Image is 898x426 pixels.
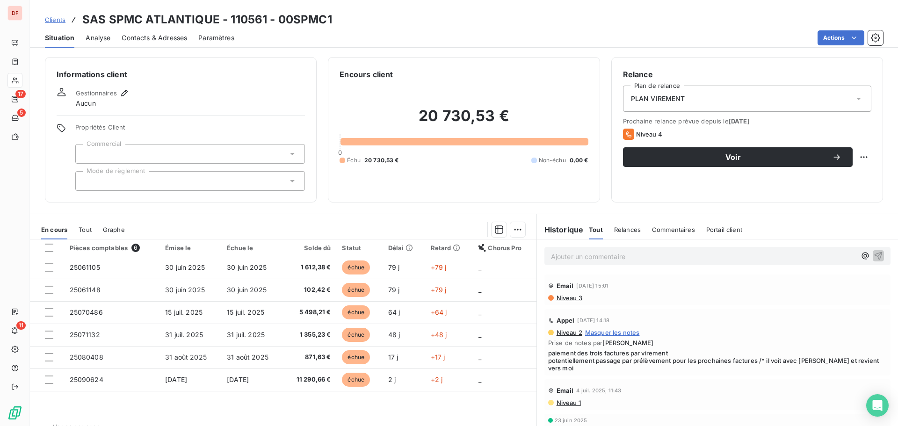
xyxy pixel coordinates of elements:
div: Solde dû [289,244,331,252]
span: Niveau 2 [556,329,582,336]
input: Ajouter une valeur [83,177,91,185]
h6: Encours client [340,69,393,80]
a: Clients [45,15,65,24]
span: Masquer les notes [585,329,640,336]
span: 1 612,38 € [289,263,331,272]
span: échue [342,328,370,342]
span: échue [342,373,370,387]
span: Propriétés Client [75,123,305,137]
span: Prise de notes par [548,339,887,347]
span: +79 j [431,263,447,271]
span: _ [478,263,481,271]
div: DF [7,6,22,21]
span: 5 [17,108,26,117]
span: PLAN VIREMENT [631,94,685,103]
span: Prochaine relance prévue depuis le [623,117,871,125]
span: Commentaires [652,226,695,233]
span: 64 j [388,308,400,316]
span: [DATE] [227,375,249,383]
span: 11 290,66 € [289,375,331,384]
span: 1 355,23 € [289,330,331,339]
span: 6 [131,244,140,252]
span: Échu [347,156,361,165]
span: Analyse [86,33,110,43]
span: Paramètres [198,33,234,43]
span: 0 [338,149,342,156]
span: _ [478,308,481,316]
input: Ajouter une valeur [83,150,91,158]
span: 31 juil. 2025 [227,331,265,339]
div: Statut [342,244,377,252]
span: échue [342,260,370,274]
span: Clients [45,16,65,23]
span: Contacts & Adresses [122,33,187,43]
div: Retard [431,244,468,252]
span: 2 j [388,375,396,383]
h6: Relance [623,69,871,80]
span: Gestionnaires [76,89,117,97]
span: 15 juil. 2025 [165,308,203,316]
span: paiement des trois factures par virement potentiellement passage par prélèvement pour les prochai... [548,349,887,372]
h2: 20 730,53 € [340,107,588,135]
span: 31 août 2025 [227,353,268,361]
span: 31 juil. 2025 [165,331,203,339]
span: 30 juin 2025 [165,263,205,271]
span: 25071132 [70,331,100,339]
span: 15 juil. 2025 [227,308,264,316]
span: 31 août 2025 [165,353,207,361]
span: +48 j [431,331,447,339]
div: Chorus Pro [478,244,530,252]
span: 25061105 [70,263,100,271]
span: [DATE] [729,117,750,125]
span: échue [342,305,370,319]
span: +64 j [431,308,447,316]
span: +79 j [431,286,447,294]
span: Voir [634,153,832,161]
div: Échue le [227,244,277,252]
div: Délai [388,244,420,252]
div: Pièces comptables [70,244,154,252]
span: Niveau 1 [556,399,581,406]
span: Portail client [706,226,742,233]
h6: Informations client [57,69,305,80]
span: Non-échu [539,156,566,165]
span: [PERSON_NAME] [602,339,653,347]
span: Relances [614,226,641,233]
span: _ [478,331,481,339]
h6: Historique [537,224,584,235]
span: 48 j [388,331,400,339]
span: Appel [557,317,575,324]
span: 4 juil. 2025, 11:43 [576,388,621,393]
span: Tout [589,226,603,233]
span: 25070486 [70,308,103,316]
span: 30 juin 2025 [227,263,267,271]
span: Graphe [103,226,125,233]
span: échue [342,350,370,364]
span: 20 730,53 € [364,156,399,165]
span: échue [342,283,370,297]
span: +17 j [431,353,445,361]
span: Aucun [76,99,96,108]
span: +2 j [431,375,443,383]
span: 871,63 € [289,353,331,362]
button: Actions [818,30,864,45]
span: _ [478,353,481,361]
span: [DATE] 15:01 [576,283,608,289]
h3: SAS SPMC ATLANTIQUE - 110561 - 00SPMC1 [82,11,332,28]
span: Email [557,282,574,289]
span: Situation [45,33,74,43]
span: Niveau 4 [636,130,662,138]
span: 30 juin 2025 [227,286,267,294]
img: Logo LeanPay [7,405,22,420]
span: 79 j [388,263,400,271]
span: 11 [16,321,26,330]
span: 5 498,21 € [289,308,331,317]
span: 25080408 [70,353,103,361]
span: 25090624 [70,375,103,383]
span: 17 [15,90,26,98]
div: Open Intercom Messenger [866,394,889,417]
span: Tout [79,226,92,233]
span: En cours [41,226,67,233]
span: 25061148 [70,286,101,294]
div: Émise le [165,244,216,252]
